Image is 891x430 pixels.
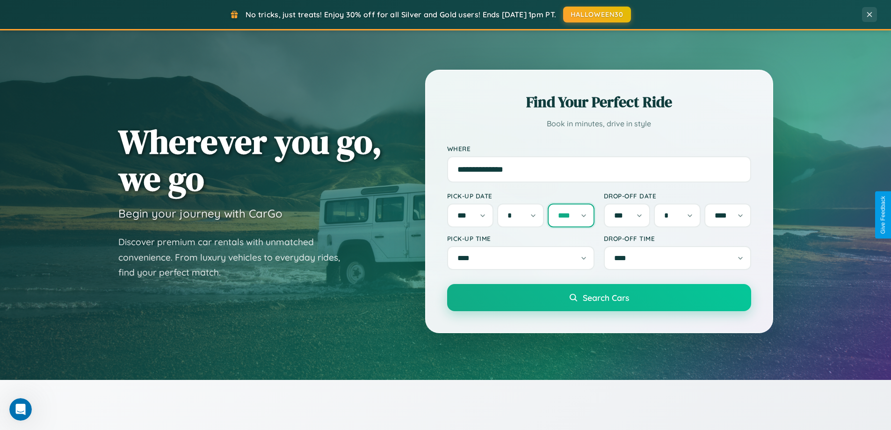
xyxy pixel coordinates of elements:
[447,234,594,242] label: Pick-up Time
[447,92,751,112] h2: Find Your Perfect Ride
[118,234,352,280] p: Discover premium car rentals with unmatched convenience. From luxury vehicles to everyday rides, ...
[447,284,751,311] button: Search Cars
[118,123,382,197] h1: Wherever you go, we go
[447,192,594,200] label: Pick-up Date
[563,7,631,22] button: HALLOWEEN30
[246,10,556,19] span: No tricks, just treats! Enjoy 30% off for all Silver and Gold users! Ends [DATE] 1pm PT.
[9,398,32,421] iframe: Intercom live chat
[118,206,283,220] h3: Begin your journey with CarGo
[583,292,629,303] span: Search Cars
[604,192,751,200] label: Drop-off Date
[447,117,751,131] p: Book in minutes, drive in style
[604,234,751,242] label: Drop-off Time
[880,196,886,234] div: Give Feedback
[447,145,751,153] label: Where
